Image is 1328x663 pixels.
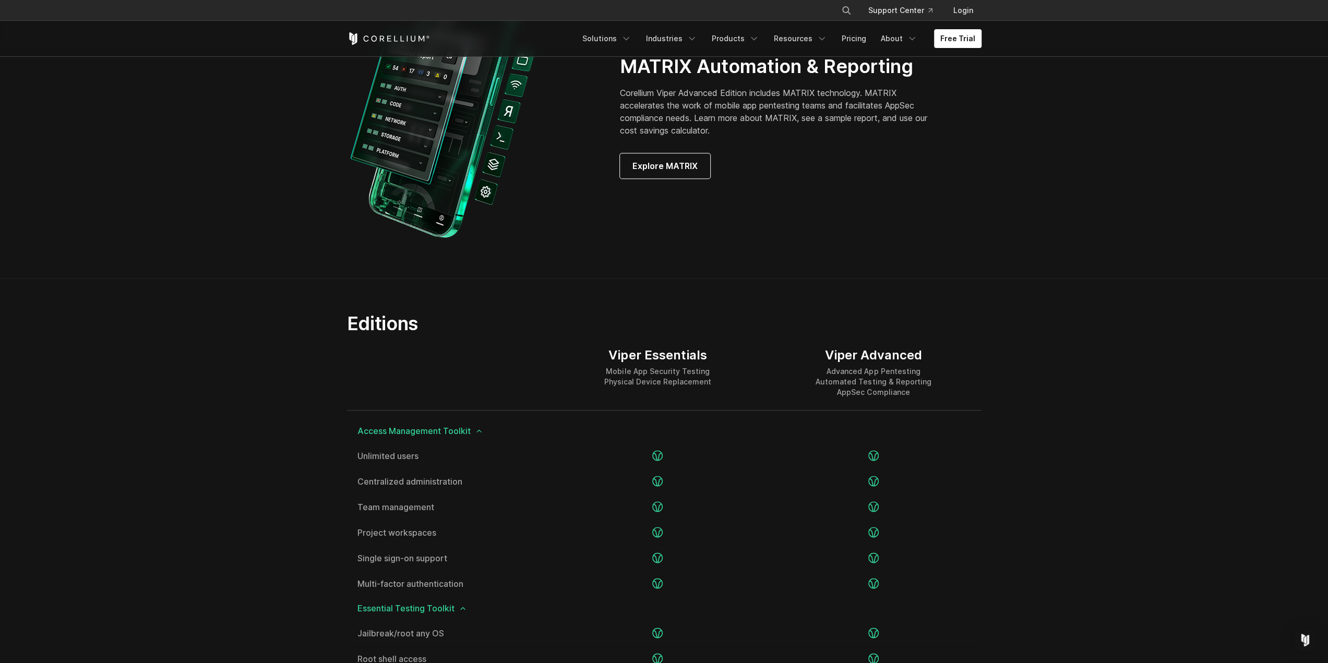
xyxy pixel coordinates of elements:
a: Centralized administration [357,477,540,486]
h2: MATRIX Automation & Reporting [620,55,942,78]
a: Multi-factor authentication [357,580,540,588]
a: Solutions [576,29,638,48]
a: Jailbreak/root any OS [357,629,540,637]
a: Industries [640,29,703,48]
a: About [875,29,924,48]
a: Single sign-on support [357,554,540,562]
div: Advanced App Pentesting Automated Testing & Reporting AppSec Compliance [816,366,931,397]
div: Navigation Menu [829,1,982,20]
a: Project workspaces [357,528,540,537]
a: Free Trial [934,29,982,48]
a: Team management [357,503,540,511]
div: Navigation Menu [576,29,982,48]
a: Unlimited users [357,452,540,460]
h2: Editions [347,312,763,335]
div: Mobile App Security Testing Physical Device Replacement [604,366,711,387]
button: Search [837,1,856,20]
a: Pricing [835,29,872,48]
a: Root shell access [357,655,540,663]
span: Explore MATRIX [632,160,698,172]
a: Support Center [860,1,941,20]
div: Viper Essentials [604,347,711,363]
span: Essential Testing Toolkit [357,604,971,612]
div: Open Intercom Messenger [1293,628,1318,653]
a: Login [945,1,982,20]
span: Access Management Toolkit [357,427,971,435]
a: Products [705,29,765,48]
p: Corellium Viper Advanced Edition includes MATRIX technology. MATRIX accelerates the work of mobil... [620,87,942,137]
div: Viper Advanced [816,347,931,363]
a: Corellium Home [347,32,430,45]
a: Explore MATRIX [620,153,710,178]
a: Resources [768,29,833,48]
